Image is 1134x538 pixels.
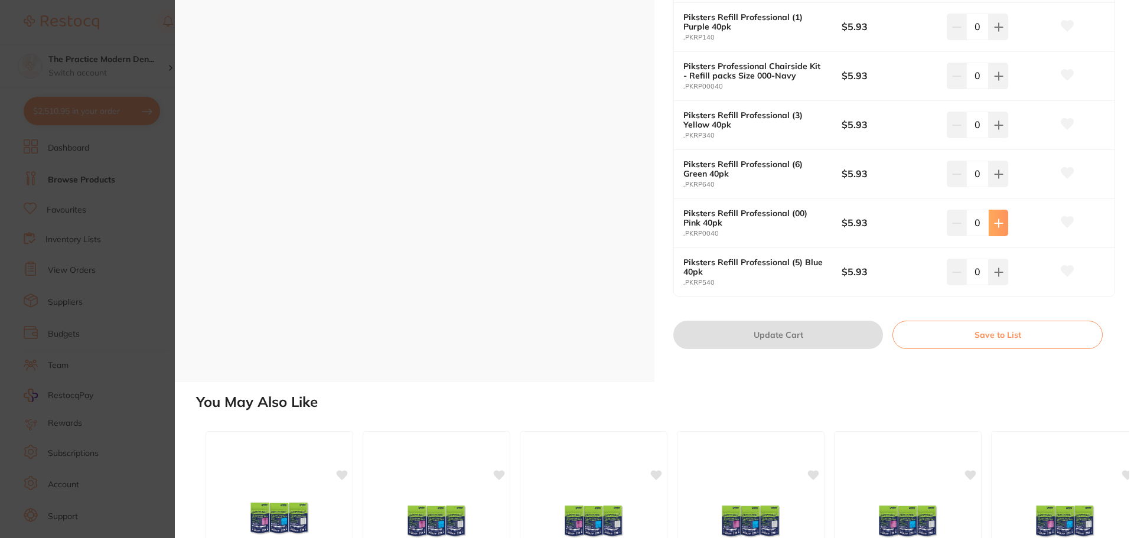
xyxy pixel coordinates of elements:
[683,181,842,188] small: .PKRP640
[842,118,937,131] b: $5.93
[683,83,842,90] small: .PKRP00040
[683,34,842,41] small: .PKRP140
[842,167,937,180] b: $5.93
[683,12,826,31] b: Piksters Refill Professional (1) Purple 40pk
[842,69,937,82] b: $5.93
[842,216,937,229] b: $5.93
[683,132,842,139] small: .PKRP340
[683,110,826,129] b: Piksters Refill Professional (3) Yellow 40pk
[842,20,937,33] b: $5.93
[683,230,842,237] small: .PKRP0040
[683,279,842,286] small: .PKRP540
[892,321,1103,349] button: Save to List
[842,265,937,278] b: $5.93
[683,61,826,80] b: Piksters Professional Chairside Kit - Refill packs Size 000-Navy
[683,208,826,227] b: Piksters Refill Professional (00) Pink 40pk
[683,257,826,276] b: Piksters Refill Professional (5) Blue 40pk
[196,394,1129,410] h2: You May Also Like
[673,321,883,349] button: Update Cart
[683,159,826,178] b: Piksters Refill Professional (6) Green 40pk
